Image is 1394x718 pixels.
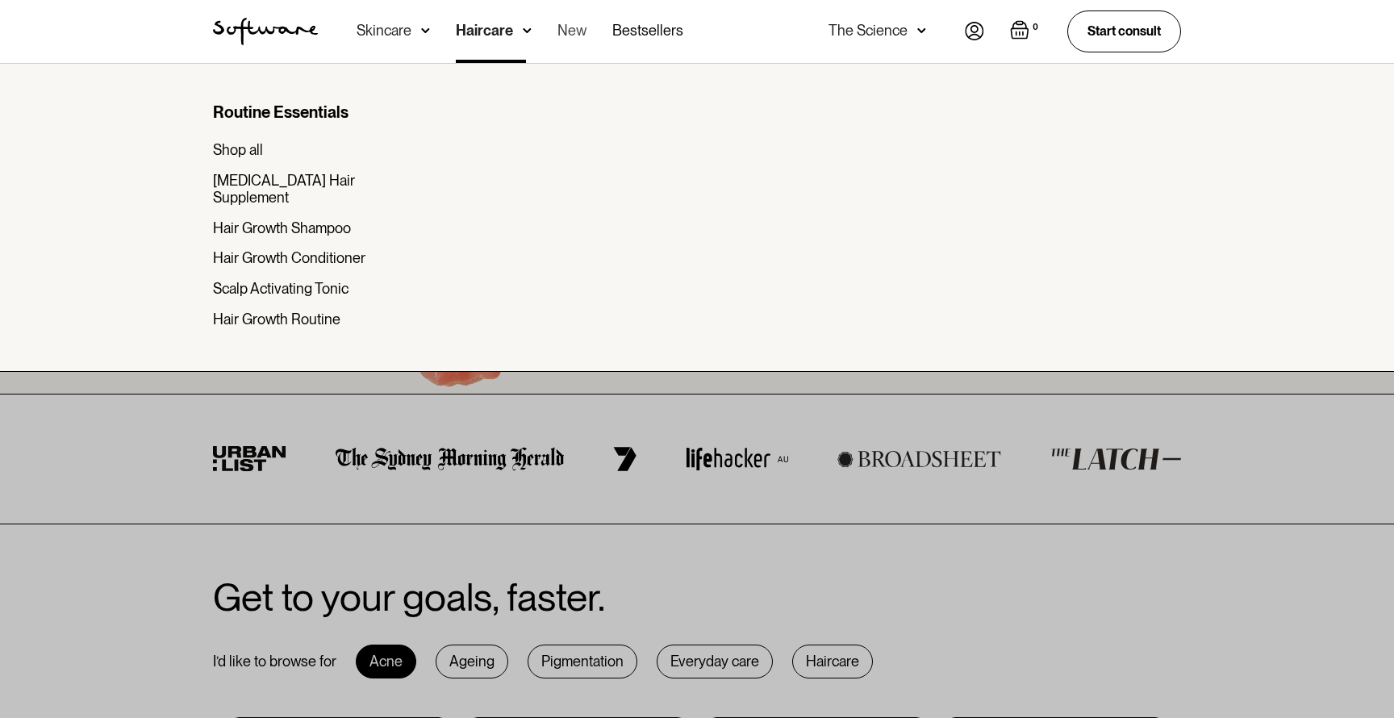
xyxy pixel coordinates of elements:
img: Software Logo [213,18,318,45]
div: Routine Essentials [213,102,416,122]
a: Open empty cart [1010,20,1041,43]
img: arrow down [421,23,430,39]
img: arrow down [523,23,532,39]
div: Shop all [213,141,263,159]
div: 0 [1029,20,1041,35]
a: Hair Growth Shampoo [213,219,416,237]
div: Hair Growth Conditioner [213,249,365,267]
div: Hair Growth Routine [213,311,340,328]
a: Hair Growth Routine [213,311,416,328]
div: Scalp Activating Tonic [213,280,348,298]
a: home [213,18,318,45]
div: The Science [828,23,908,39]
div: Skincare [357,23,411,39]
img: arrow down [917,23,926,39]
a: Shop all [213,141,416,159]
div: Hair Growth Shampoo [213,219,351,237]
a: Scalp Activating Tonic [213,280,416,298]
a: [MEDICAL_DATA] Hair Supplement [213,172,416,207]
div: Haircare [456,23,513,39]
a: Start consult [1067,10,1181,52]
a: Hair Growth Conditioner [213,249,416,267]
